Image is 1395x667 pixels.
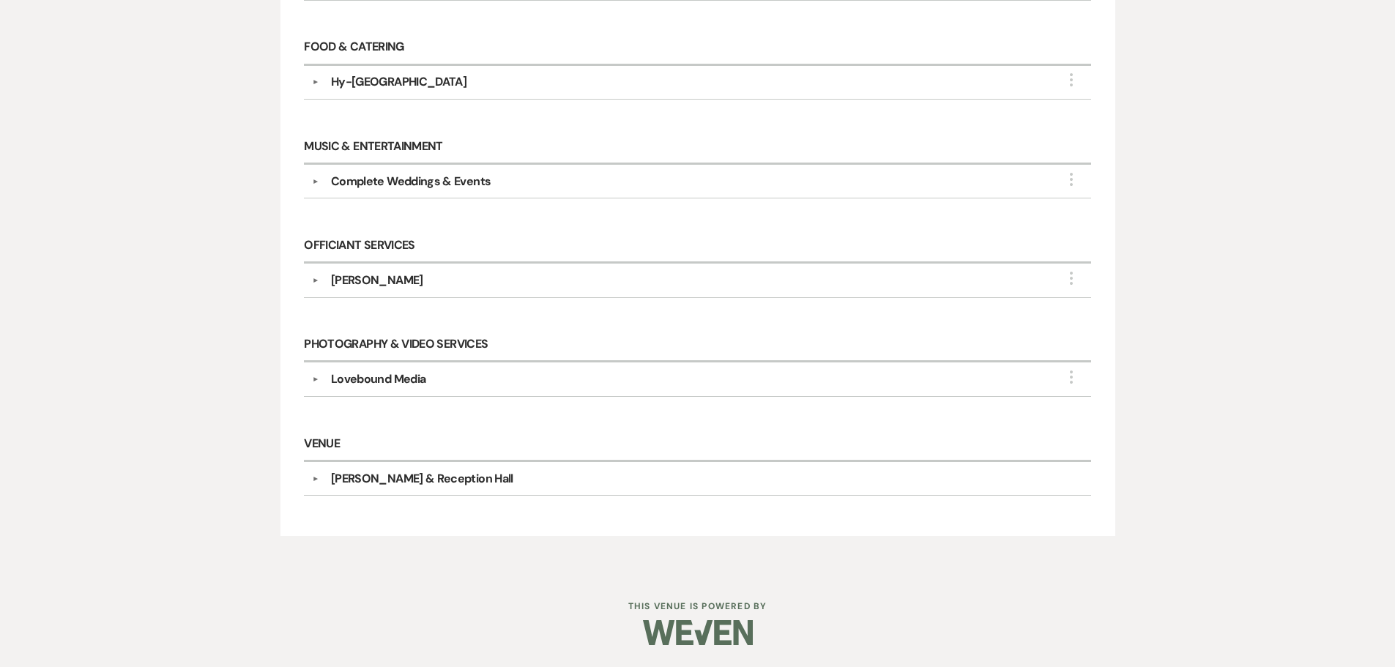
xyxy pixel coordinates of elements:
button: ▼ [307,78,324,86]
h6: Officiant Services [304,229,1090,264]
h6: Music & Entertainment [304,130,1090,165]
h6: Venue [304,428,1090,462]
img: Weven Logo [643,607,753,658]
button: ▼ [307,475,324,482]
div: [PERSON_NAME] [331,272,423,289]
button: ▼ [307,277,324,284]
h6: Photography & Video Services [304,329,1090,363]
div: Complete Weddings & Events [331,173,491,190]
div: Lovebound Media [331,370,425,388]
button: ▼ [307,178,324,185]
h6: Food & Catering [304,31,1090,66]
button: ▼ [307,376,324,383]
div: [PERSON_NAME] & Reception Hall [331,470,513,488]
div: Hy-[GEOGRAPHIC_DATA] [331,73,466,91]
